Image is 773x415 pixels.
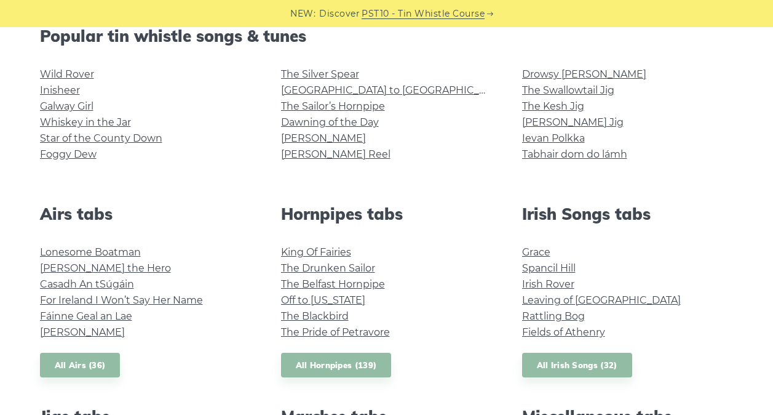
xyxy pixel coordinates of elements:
[281,132,366,144] a: [PERSON_NAME]
[281,353,392,378] a: All Hornpipes (139)
[40,353,121,378] a: All Airs (36)
[281,246,351,258] a: King Of Fairies
[522,132,585,144] a: Ievan Polkka
[40,262,171,274] a: [PERSON_NAME] the Hero
[40,294,203,306] a: For Ireland I Won’t Say Her Name
[40,148,97,160] a: Foggy Dew
[281,294,365,306] a: Off to [US_STATE]
[522,148,627,160] a: Tabhair dom do lámh
[290,7,315,21] span: NEW:
[40,246,141,258] a: Lonesome Boatman
[40,116,131,128] a: Whiskey in the Jar
[281,204,493,224] h2: Hornpipes tabs
[319,7,360,21] span: Discover
[40,326,125,338] a: [PERSON_NAME]
[522,204,734,224] h2: Irish Songs tabs
[522,262,576,274] a: Spancil Hill
[40,26,734,46] h2: Popular tin whistle songs & tunes
[522,294,681,306] a: Leaving of [GEOGRAPHIC_DATA]
[522,310,585,322] a: Rattling Bog
[522,84,614,96] a: The Swallowtail Jig
[522,116,624,128] a: [PERSON_NAME] Jig
[40,278,134,290] a: Casadh An tSúgáin
[281,68,359,80] a: The Silver Spear
[40,204,252,224] h2: Airs tabs
[281,310,349,322] a: The Blackbird
[522,68,646,80] a: Drowsy [PERSON_NAME]
[522,246,550,258] a: Grace
[281,100,385,112] a: The Sailor’s Hornpipe
[40,84,80,96] a: Inisheer
[522,326,605,338] a: Fields of Athenry
[40,132,162,144] a: Star of the County Down
[40,68,94,80] a: Wild Rover
[522,278,574,290] a: Irish Rover
[281,326,390,338] a: The Pride of Petravore
[281,116,379,128] a: Dawning of the Day
[522,353,632,378] a: All Irish Songs (32)
[281,262,375,274] a: The Drunken Sailor
[40,100,93,112] a: Galway Girl
[281,278,385,290] a: The Belfast Hornpipe
[522,100,584,112] a: The Kesh Jig
[281,84,508,96] a: [GEOGRAPHIC_DATA] to [GEOGRAPHIC_DATA]
[362,7,485,21] a: PST10 - Tin Whistle Course
[40,310,132,322] a: Fáinne Geal an Lae
[281,148,390,160] a: [PERSON_NAME] Reel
